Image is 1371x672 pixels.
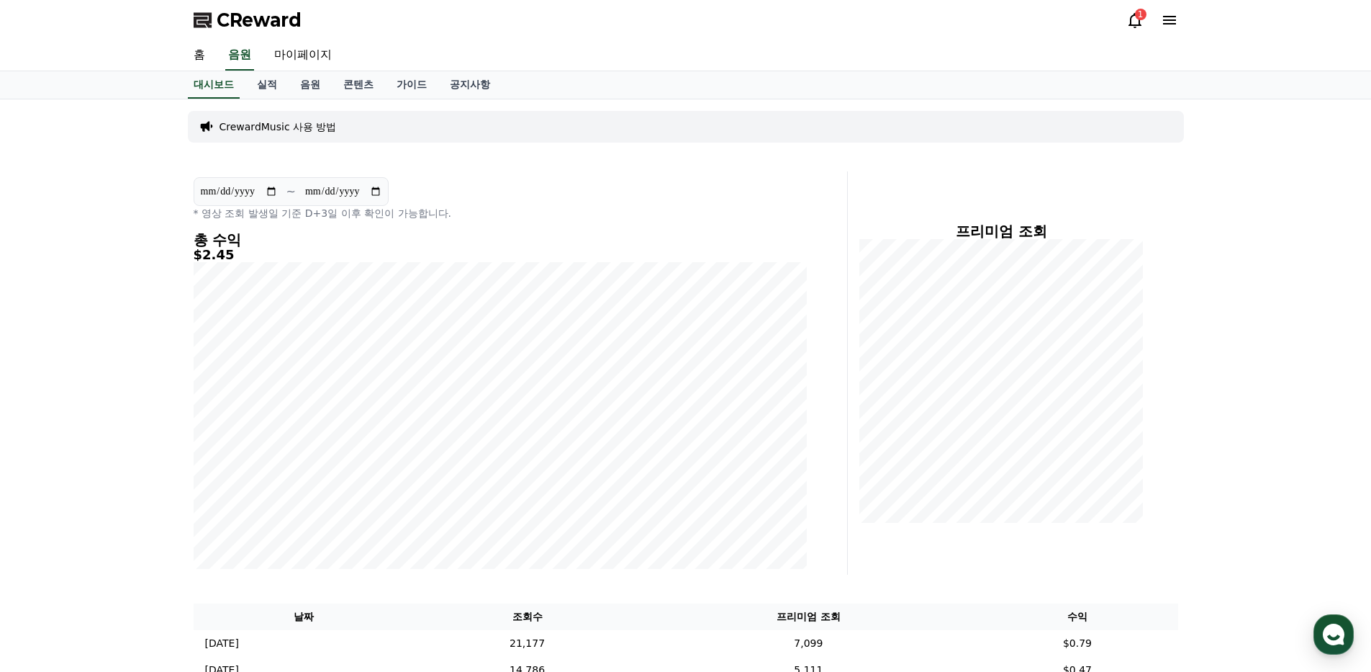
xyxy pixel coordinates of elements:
[4,457,95,493] a: 홈
[415,630,641,657] td: 21,177
[222,478,240,490] span: 설정
[977,604,1177,630] th: 수익
[385,71,438,99] a: 가이드
[186,457,276,493] a: 설정
[245,71,289,99] a: 실적
[194,9,302,32] a: CReward
[263,40,343,71] a: 마이페이지
[438,71,502,99] a: 공지사항
[194,248,807,262] h5: $2.45
[1126,12,1144,29] a: 1
[640,604,977,630] th: 프리미엄 조회
[217,9,302,32] span: CReward
[1135,9,1146,20] div: 1
[182,40,217,71] a: 홈
[220,120,337,134] a: CrewardMusic 사용 방법
[225,40,254,71] a: 음원
[977,630,1177,657] td: $0.79
[640,630,977,657] td: 7,099
[132,479,149,490] span: 대화
[205,636,239,651] p: [DATE]
[194,604,415,630] th: 날짜
[95,457,186,493] a: 대화
[45,478,54,490] span: 홈
[188,71,240,99] a: 대시보드
[859,223,1144,239] h4: 프리미엄 조회
[194,206,807,220] p: * 영상 조회 발생일 기준 D+3일 이후 확인이 가능합니다.
[286,183,296,200] p: ~
[289,71,332,99] a: 음원
[332,71,385,99] a: 콘텐츠
[194,232,807,248] h4: 총 수익
[415,604,641,630] th: 조회수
